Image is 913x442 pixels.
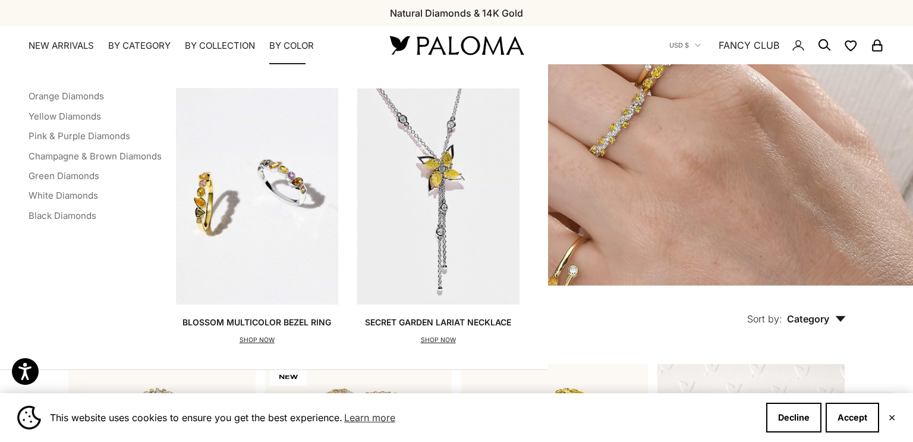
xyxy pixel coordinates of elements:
summary: By Collection [185,40,255,52]
a: Yellow Diamonds [29,111,101,122]
nav: Primary navigation [29,40,361,52]
a: White Diamonds [29,190,98,201]
a: Green Diamonds [29,170,99,181]
a: Secret Garden Lariat NecklaceSHOP NOW [357,88,520,346]
button: Accept [826,403,879,432]
a: Champagne & Brown Diamonds [29,151,162,162]
button: Decline [766,403,821,432]
button: USD $ [669,40,701,51]
p: Secret Garden Lariat Necklace [365,316,511,328]
span: NEW [270,369,307,385]
a: Learn more [342,409,397,427]
summary: By Category [108,40,171,52]
a: FANCY CLUB [719,37,779,53]
span: Category [787,313,846,325]
nav: Secondary navigation [669,26,884,64]
a: Blossom Multicolor Bezel RingSHOP NOW [176,88,338,346]
span: This website uses cookies to ensure you get the best experience. [50,409,757,427]
a: Orange Diamonds [29,90,104,102]
a: NEW ARRIVALS [29,40,94,52]
p: Blossom Multicolor Bezel Ring [182,316,331,328]
a: Black Diamonds [29,210,96,221]
p: SHOP NOW [365,334,511,346]
img: Cookie banner [17,406,41,430]
span: USD $ [669,40,689,51]
p: Natural Diamonds & 14K Gold [390,5,523,21]
button: Close [888,414,896,421]
summary: By Color [269,40,314,52]
button: Sort by: Category [720,286,873,336]
a: Pink & Purple Diamonds [29,130,130,142]
span: Sort by: [747,313,782,325]
p: SHOP NOW [182,334,331,346]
